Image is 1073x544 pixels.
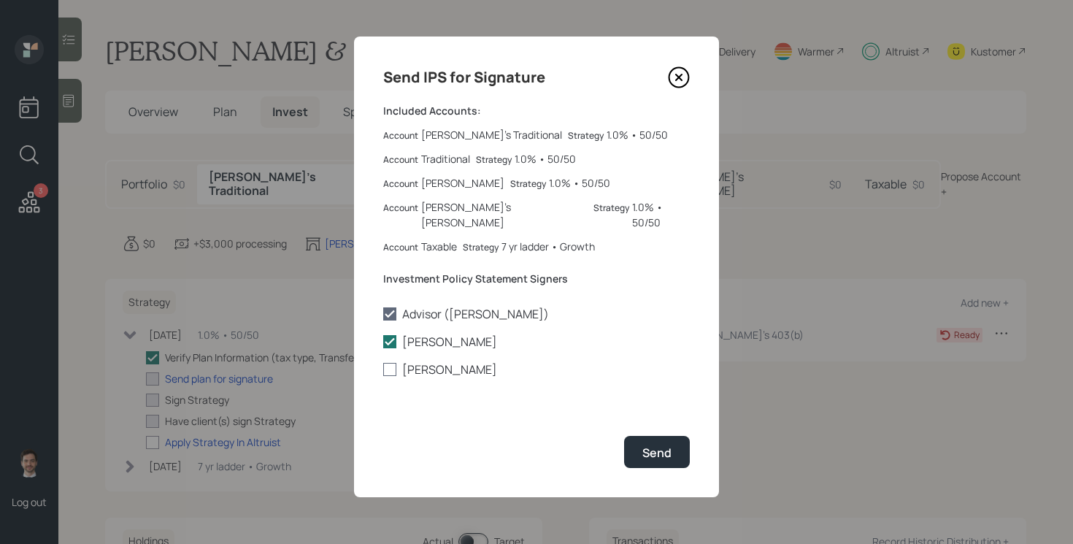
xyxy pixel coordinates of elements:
[383,154,418,166] label: Account
[476,154,512,166] label: Strategy
[383,306,690,322] label: Advisor ([PERSON_NAME])
[383,361,690,378] label: [PERSON_NAME]
[383,104,690,118] label: Included Accounts:
[549,175,610,191] div: 1.0% • 50/50
[593,202,629,215] label: Strategy
[383,334,690,350] label: [PERSON_NAME]
[383,66,545,89] h4: Send IPS for Signature
[421,199,588,230] div: [PERSON_NAME]'s [PERSON_NAME]
[624,436,690,467] button: Send
[463,242,499,254] label: Strategy
[383,130,418,142] label: Account
[421,239,457,254] div: Taxable
[607,127,668,142] div: 1.0% • 50/50
[632,199,690,230] div: 1.0% • 50/50
[383,202,418,215] label: Account
[383,242,418,254] label: Account
[421,175,504,191] div: [PERSON_NAME]
[383,272,690,286] label: Investment Policy Statement Signers
[515,151,576,166] div: 1.0% • 50/50
[501,239,595,254] div: 7 yr ladder • Growth
[421,151,470,166] div: Traditional
[421,127,562,142] div: [PERSON_NAME]'s Traditional
[642,445,672,461] div: Send
[383,178,418,191] label: Account
[510,178,546,191] label: Strategy
[568,130,604,142] label: Strategy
